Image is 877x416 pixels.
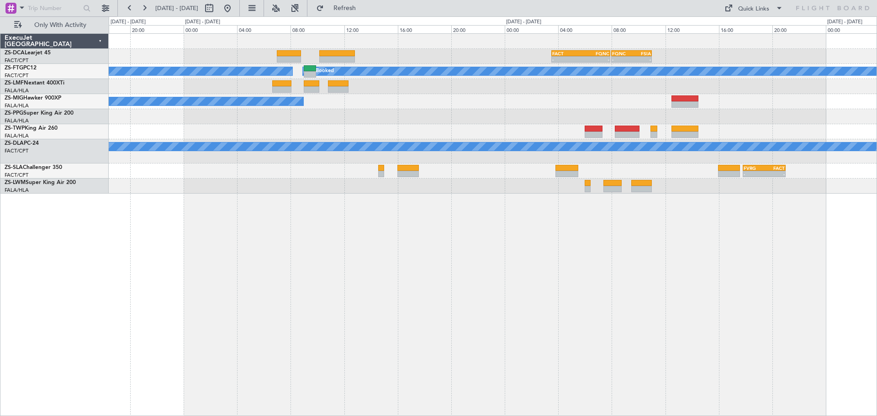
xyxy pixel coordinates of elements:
div: FACT [552,51,581,56]
span: ZS-MIG [5,95,23,101]
div: 12:00 [344,25,398,33]
div: 00:00 [184,25,237,33]
div: - [764,171,785,177]
div: - [552,57,581,62]
div: 20:00 [772,25,826,33]
a: ZS-DLAPC-24 [5,141,39,146]
div: [DATE] - [DATE] [827,18,862,26]
a: ZS-DCALearjet 45 [5,50,51,56]
div: 04:00 [237,25,291,33]
a: FALA/HLA [5,87,29,94]
div: 20:00 [130,25,184,33]
div: FVRG [744,165,764,171]
span: ZS-LWM [5,180,26,185]
a: ZS-LMFNextant 400XTi [5,80,64,86]
span: ZS-PPG [5,111,23,116]
div: 08:00 [291,25,344,33]
div: FQNC [581,51,610,56]
span: Only With Activity [24,22,96,28]
div: 00:00 [505,25,558,33]
a: ZS-PPGSuper King Air 200 [5,111,74,116]
a: FACT/CPT [5,172,28,179]
span: ZS-LMF [5,80,24,86]
button: Quick Links [720,1,787,16]
div: 08:00 [612,25,665,33]
a: FALA/HLA [5,187,29,194]
span: ZS-FTG [5,65,23,71]
a: FACT/CPT [5,72,28,79]
span: ZS-DLA [5,141,24,146]
span: [DATE] - [DATE] [155,4,198,12]
div: 04:00 [558,25,612,33]
div: 16:00 [719,25,772,33]
div: 12:00 [666,25,719,33]
div: FQNC [612,51,631,56]
button: Only With Activity [10,18,99,32]
div: [DATE] - [DATE] [185,18,220,26]
div: FACT [764,165,785,171]
div: - [612,57,631,62]
div: [DATE] - [DATE] [506,18,541,26]
a: ZS-MIGHawker 900XP [5,95,61,101]
div: - [581,57,610,62]
div: - [744,171,764,177]
span: ZS-TWP [5,126,25,131]
div: Quick Links [738,5,769,14]
span: ZS-SLA [5,165,23,170]
a: FALA/HLA [5,117,29,124]
div: 16:00 [398,25,451,33]
div: A/C Booked [305,64,334,78]
a: FALA/HLA [5,102,29,109]
a: FACT/CPT [5,57,28,64]
a: ZS-SLAChallenger 350 [5,165,62,170]
input: Trip Number [28,1,80,15]
span: ZS-DCA [5,50,25,56]
div: FSIA [632,51,651,56]
div: - [632,57,651,62]
a: FACT/CPT [5,147,28,154]
a: ZS-TWPKing Air 260 [5,126,58,131]
a: ZS-LWMSuper King Air 200 [5,180,76,185]
a: FALA/HLA [5,132,29,139]
div: [DATE] - [DATE] [111,18,146,26]
a: ZS-FTGPC12 [5,65,37,71]
button: Refresh [312,1,367,16]
span: Refresh [326,5,364,11]
div: 20:00 [451,25,505,33]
